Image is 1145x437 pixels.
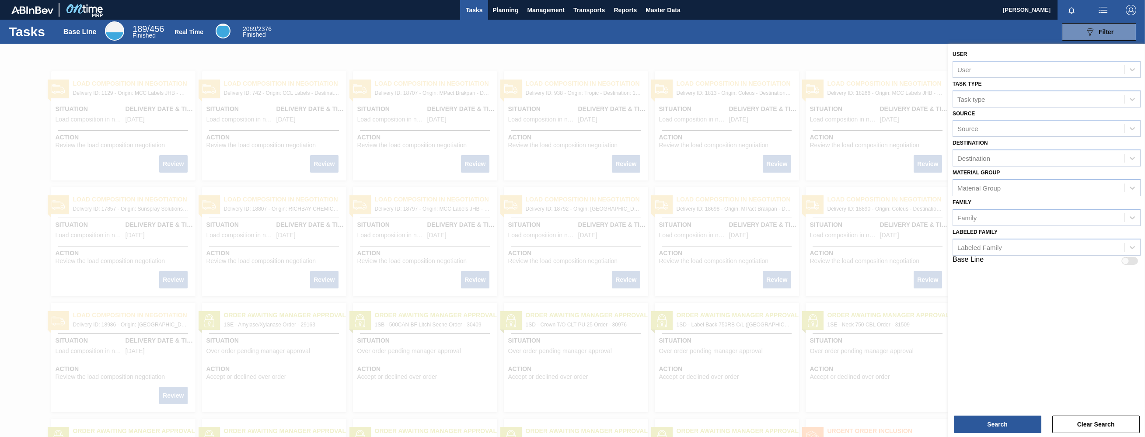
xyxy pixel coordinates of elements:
img: userActions [1098,5,1108,15]
div: Labeled Family [957,243,1002,251]
img: Logout [1126,5,1136,15]
span: 189 [133,24,147,34]
div: Source [957,125,978,132]
span: / 2376 [243,25,272,32]
div: Base Line [63,28,97,36]
label: Material Group [953,170,1000,176]
label: User [953,51,967,57]
img: TNhmsLtSVTkK8tSr43FrP2fwEKptu5GPRR3wAAAABJRU5ErkJggg== [11,6,53,14]
label: Labeled Family [953,229,998,235]
span: Reports [614,5,637,15]
span: Transports [573,5,605,15]
div: Material Group [957,184,1001,191]
div: Destination [957,155,990,162]
span: Finished [243,31,266,38]
div: Real Time [175,28,203,35]
span: 2069 [243,25,256,32]
label: Destination [953,140,988,146]
h1: Tasks [9,27,52,37]
div: Real Time [216,24,230,38]
button: Filter [1062,23,1136,41]
div: Family [957,214,977,221]
span: Management [527,5,565,15]
div: Real Time [243,26,272,38]
div: Task type [957,95,985,103]
span: Planning [492,5,518,15]
span: Master Data [646,5,680,15]
label: Source [953,111,975,117]
span: / 456 [133,24,164,34]
div: Base Line [105,21,124,41]
label: Task type [953,81,981,87]
label: Family [953,199,971,205]
span: Finished [133,32,156,39]
div: Base Line [133,25,164,38]
span: Filter [1099,28,1114,35]
div: User [957,66,971,73]
span: Tasks [464,5,484,15]
button: Notifications [1058,4,1086,16]
label: Base Line [953,256,984,266]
